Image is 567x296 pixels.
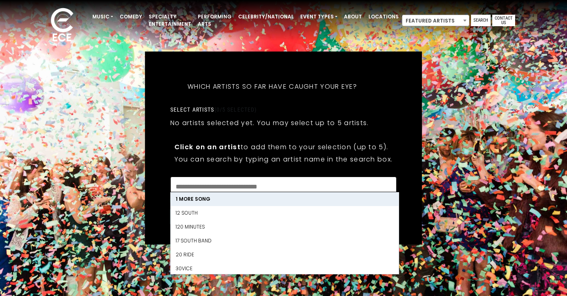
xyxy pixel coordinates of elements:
[89,10,116,24] a: Music
[171,262,399,276] li: 30Vice
[471,15,491,26] a: Search
[341,10,365,24] a: About
[214,106,257,113] span: (0/5 selected)
[145,10,194,31] a: Specialty Entertainment
[174,154,393,164] p: You can search by typing an artist name in the search box.
[176,182,391,189] textarea: Search
[402,15,469,26] span: Featured Artists
[171,206,399,220] li: 12 South
[170,118,369,128] p: No artists selected yet. You may select up to 5 artists.
[492,15,515,26] a: Contact Us
[402,15,469,27] span: Featured Artists
[170,72,375,101] h5: Which artists so far have caught your eye?
[171,220,399,234] li: 120 Minutes
[171,192,399,206] li: 1 More Song
[194,10,235,31] a: Performing Arts
[170,106,257,113] label: Select artists
[116,10,145,24] a: Comedy
[235,10,297,24] a: Celebrity/National
[171,248,399,262] li: 20 Ride
[297,10,341,24] a: Event Types
[174,142,241,152] strong: Click on an artist
[174,142,393,152] p: to add them to your selection (up to 5).
[42,6,83,45] img: ece_new_logo_whitev2-1.png
[171,234,399,248] li: 17 South Band
[365,10,402,24] a: Locations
